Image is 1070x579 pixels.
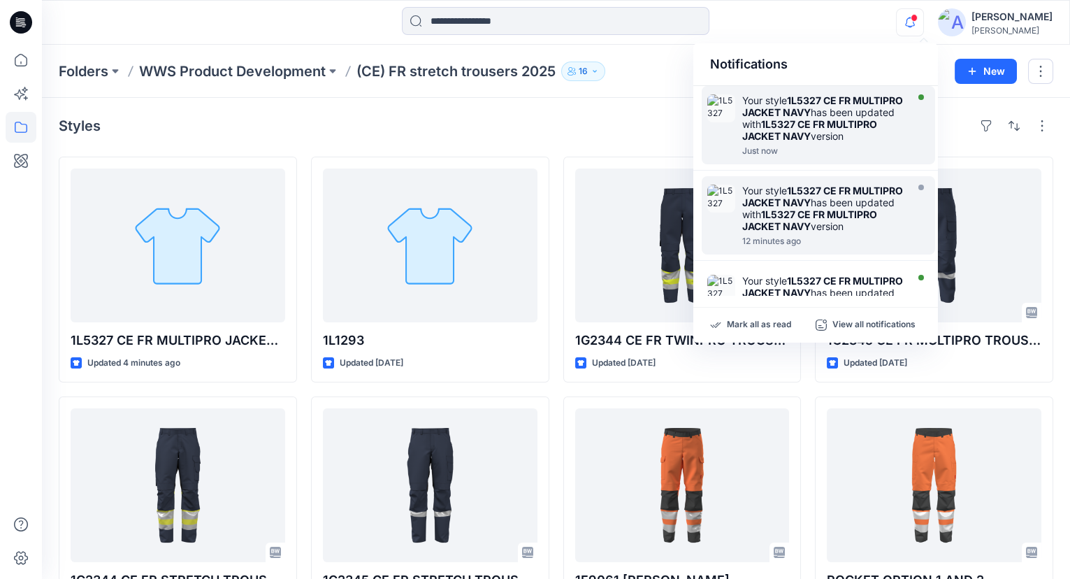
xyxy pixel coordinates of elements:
[707,185,735,213] img: 1L5327 CE FR MULTIPRO JACKET NAVY
[575,408,790,562] a: 1F9061 FARON
[742,185,903,232] div: Your style has been updated with version
[87,356,180,371] p: Updated 4 minutes ago
[592,356,656,371] p: Updated [DATE]
[71,408,285,562] a: 1G2344 CE FR STRETCH TROUSERS TWINPRO
[955,59,1017,84] button: New
[742,208,877,232] strong: 1L5327 CE FR MULTIPRO JACKET NAVY
[59,117,101,134] h4: Styles
[742,275,903,299] strong: 1L5327 CE FR MULTIPRO JACKET NAVY
[742,118,877,142] strong: 1L5327 CE FR MULTIPRO JACKET NAVY
[727,319,791,331] p: Mark all as read
[742,275,903,322] div: Your style has been updated with version
[742,94,903,142] div: Your style has been updated with version
[575,331,790,350] p: 1G2344 CE FR TWINPRO TROUSERS NAVY M
[71,169,285,322] a: 1L5327 CE FR MULTIPRO JACKET NAVY
[827,408,1041,562] a: POCKET OPTION 1 AND 2
[971,25,1053,36] div: [PERSON_NAME]
[938,8,966,36] img: avatar
[742,185,903,208] strong: 1L5327 CE FR MULTIPRO JACKET NAVY
[356,62,556,81] p: (CE) FR stretch trousers 2025
[323,331,537,350] p: 1L1293
[71,331,285,350] p: 1L5327 CE FR MULTIPRO JACKET NAVY
[323,408,537,562] a: 1G2345 CE FR STRETCH TROUSERS MULTIPRO
[844,356,907,371] p: Updated [DATE]
[832,319,916,331] p: View all notifications
[742,94,903,118] strong: 1L5327 CE FR MULTIPRO JACKET NAVY
[59,62,108,81] a: Folders
[579,64,588,79] p: 16
[139,62,326,81] a: WWS Product Development
[693,43,938,86] div: Notifications
[707,94,735,122] img: 1L5327 CE FR MULTIPRO JACKET NAVY
[707,275,735,303] img: 1L5327 CE FR MULTIPRO JACKET NAVY
[561,62,605,81] button: 16
[742,146,903,156] div: Friday, August 29, 2025 08:45
[323,169,537,322] a: 1L1293
[340,356,403,371] p: Updated [DATE]
[971,8,1053,25] div: [PERSON_NAME]
[575,169,790,322] a: 1G2344 CE FR TWINPRO TROUSERS NAVY M
[742,236,903,246] div: Friday, August 29, 2025 08:33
